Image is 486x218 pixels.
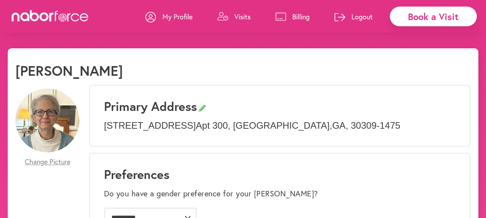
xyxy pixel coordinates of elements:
[217,5,251,28] a: Visits
[162,12,193,21] p: My Profile
[234,12,251,21] p: Visits
[275,5,310,28] a: Billing
[292,12,310,21] p: Billing
[15,62,123,79] h1: [PERSON_NAME]
[334,5,373,28] a: Logout
[145,5,193,28] a: My Profile
[104,189,318,198] label: Do you have a gender preference for your [PERSON_NAME]?
[351,12,373,21] p: Logout
[104,99,455,114] h3: Primary Address
[25,158,70,166] span: Change Picture
[104,120,455,131] p: [STREET_ADDRESS] Apt 300 , [GEOGRAPHIC_DATA] , GA , 30309-1475
[104,167,455,182] h1: Preferences
[15,89,79,152] img: XrU3VdE6QpGJ02ejJ6KM
[390,7,477,26] div: Book a Visit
